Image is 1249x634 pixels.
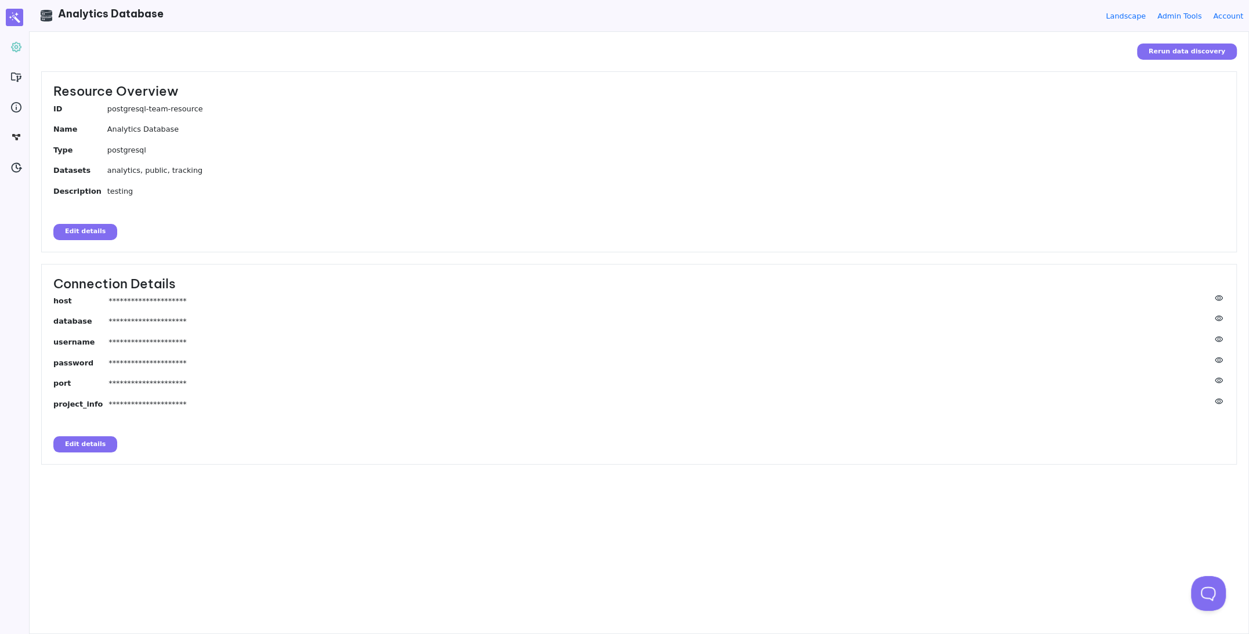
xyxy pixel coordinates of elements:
img: Magic Data logo [6,9,23,26]
dt: database [53,316,108,331]
dt: host [53,295,108,310]
dt: Datasets [53,165,107,180]
dt: password [53,357,108,372]
a: Landscape [1106,10,1146,21]
dd: postgresql [107,144,1225,155]
dt: Name [53,124,107,139]
iframe: Toggle Customer Support [1191,576,1226,611]
dd: Analytics Database [107,124,1225,135]
dt: Description [53,186,107,201]
dt: project_info [53,398,108,414]
dt: Type [53,144,107,160]
button: Rerun data discovery [1137,44,1237,60]
dt: username [53,336,108,352]
span: Analytics Database [58,7,164,20]
a: Account [1213,10,1243,21]
dd: postgresql-team-resource [107,103,1225,114]
dd: analytics, public, tracking [107,165,1225,176]
a: Admin Tools [1157,10,1201,21]
button: Edit details [53,224,117,240]
button: Edit details [53,436,117,452]
h3: Resource Overview [53,84,1225,99]
dt: ID [53,103,107,118]
h3: Connection Details [53,276,1225,292]
dt: port [53,378,108,393]
dd: testing [107,186,1225,197]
